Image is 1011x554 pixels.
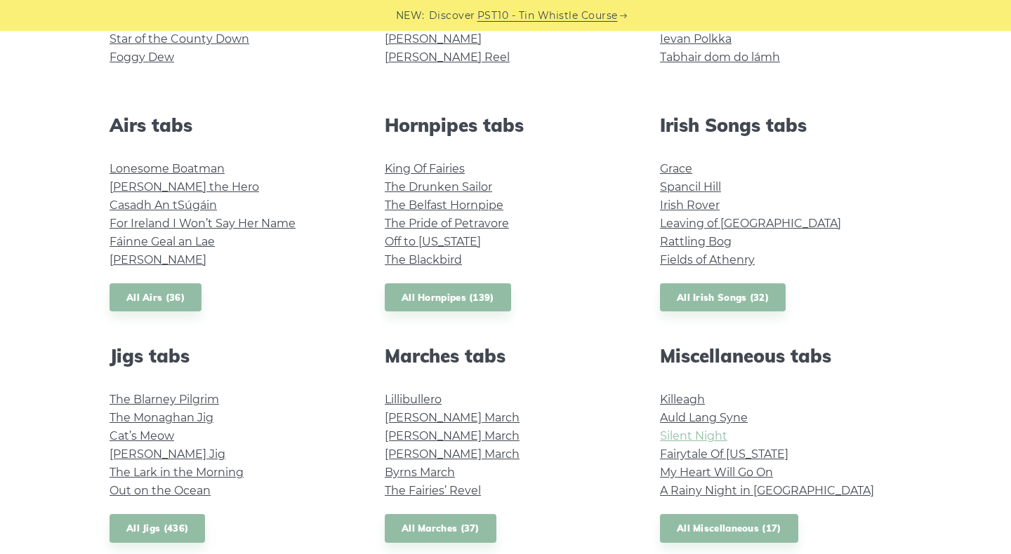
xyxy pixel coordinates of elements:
[385,253,462,266] a: The Blackbird
[660,162,692,175] a: Grace
[660,466,773,479] a: My Heart Will Go On
[385,198,503,212] a: The Belfast Hornpipe
[385,50,510,64] a: [PERSON_NAME] Reel
[660,345,901,367] h2: Miscellaneous tabs
[385,162,465,175] a: King Of Fairies
[660,180,721,194] a: Spancil Hill
[110,429,174,442] a: Cat’s Meow
[429,8,475,24] span: Discover
[660,50,780,64] a: Tabhair dom do lámh
[660,514,798,543] a: All Miscellaneous (17)
[110,253,206,266] a: [PERSON_NAME]
[660,484,874,497] a: A Rainy Night in [GEOGRAPHIC_DATA]
[660,393,705,406] a: Killeagh
[385,393,442,406] a: Lillibullero
[110,283,201,312] a: All Airs (36)
[110,235,215,248] a: Fáinne Geal an Lae
[385,235,481,248] a: Off to [US_STATE]
[660,411,748,424] a: Auld Lang Syne
[385,32,482,46] a: [PERSON_NAME]
[110,411,213,424] a: The Monaghan Jig
[110,162,225,175] a: Lonesome Boatman
[660,253,755,266] a: Fields of Athenry
[385,429,520,442] a: [PERSON_NAME] March
[385,217,509,230] a: The Pride of Petravore
[110,217,296,230] a: For Ireland I Won’t Say Her Name
[110,466,244,479] a: The Lark in the Morning
[396,8,425,24] span: NEW:
[110,32,249,46] a: Star of the County Down
[110,484,211,497] a: Out on the Ocean
[110,198,217,212] a: Casadh An tSúgáin
[385,283,511,312] a: All Hornpipes (139)
[385,345,626,367] h2: Marches tabs
[385,411,520,424] a: [PERSON_NAME] March
[477,8,618,24] a: PST10 - Tin Whistle Course
[660,32,732,46] a: Ievan Polkka
[385,180,492,194] a: The Drunken Sailor
[385,484,481,497] a: The Fairies’ Revel
[660,217,841,230] a: Leaving of [GEOGRAPHIC_DATA]
[385,447,520,461] a: [PERSON_NAME] March
[660,114,901,136] h2: Irish Songs tabs
[660,447,788,461] a: Fairytale Of [US_STATE]
[110,393,219,406] a: The Blarney Pilgrim
[385,114,626,136] h2: Hornpipes tabs
[660,235,732,248] a: Rattling Bog
[110,447,225,461] a: [PERSON_NAME] Jig
[385,514,496,543] a: All Marches (37)
[110,514,205,543] a: All Jigs (436)
[660,283,786,312] a: All Irish Songs (32)
[110,345,351,367] h2: Jigs tabs
[110,50,174,64] a: Foggy Dew
[660,429,727,442] a: Silent Night
[385,466,455,479] a: Byrns March
[110,180,259,194] a: [PERSON_NAME] the Hero
[660,198,720,212] a: Irish Rover
[110,114,351,136] h2: Airs tabs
